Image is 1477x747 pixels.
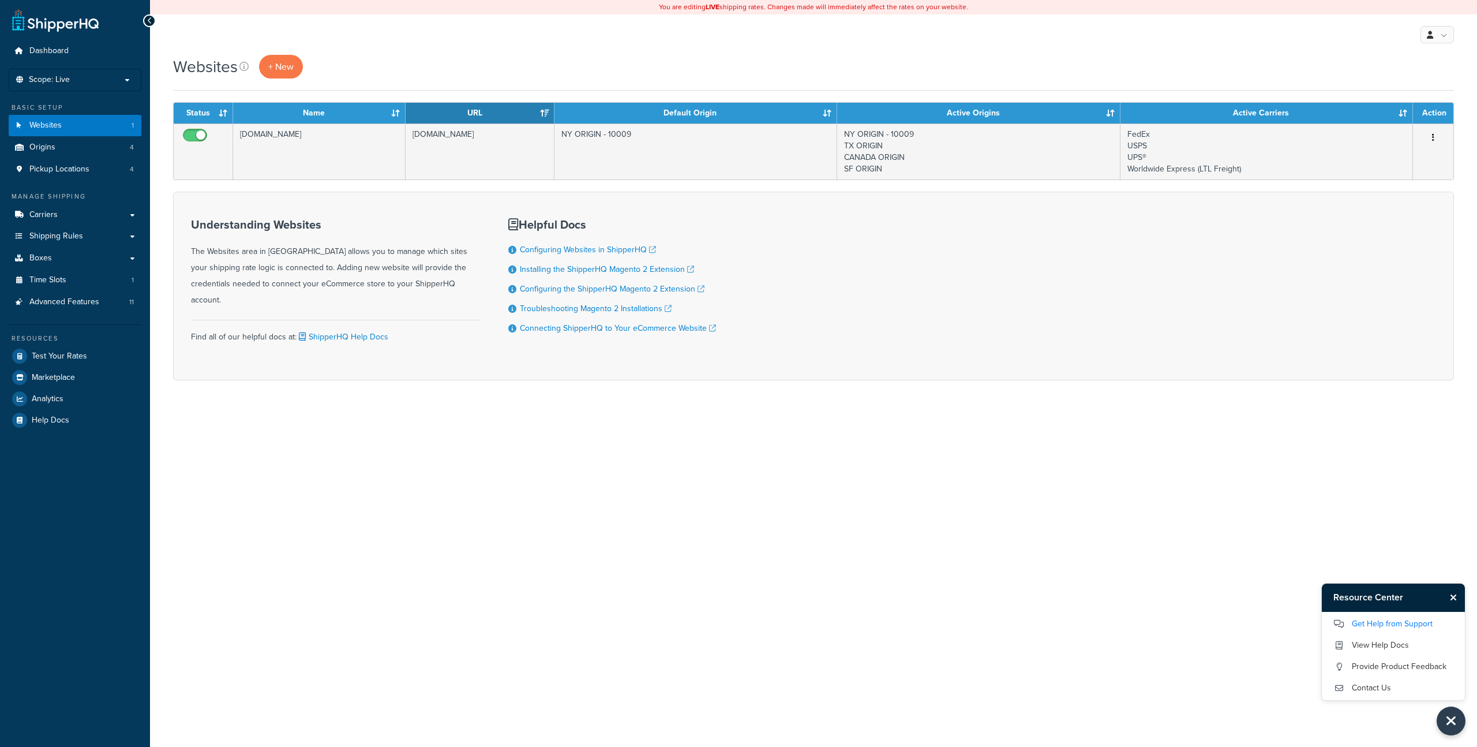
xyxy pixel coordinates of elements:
[29,253,52,263] span: Boxes
[9,137,141,158] li: Origins
[12,9,99,32] a: ShipperHQ Home
[837,124,1120,180] td: NY ORIGIN - 10009 TX ORIGIN CANADA ORIGIN SF ORIGIN
[520,302,672,315] a: Troubleshooting Magento 2 Installations
[9,159,141,180] li: Pickup Locations
[9,367,141,388] a: Marketplace
[706,2,719,12] b: LIVE
[406,103,554,124] th: URL: activate to sort column ascending
[130,165,134,174] span: 4
[191,218,479,308] div: The Websites area in [GEOGRAPHIC_DATA] allows you to manage which sites your shipping rate logic ...
[1445,591,1465,604] button: Close Resource Center
[191,218,479,231] h3: Understanding Websites
[29,297,99,307] span: Advanced Features
[29,165,89,174] span: Pickup Locations
[9,226,141,247] a: Shipping Rules
[129,297,134,307] span: 11
[520,322,716,334] a: Connecting ShipperHQ to Your eCommerce Website
[9,115,141,136] a: Websites 1
[29,121,62,130] span: Websites
[508,218,716,231] h3: Helpful Docs
[1333,658,1453,676] a: Provide Product Feedback
[1120,103,1413,124] th: Active Carriers: activate to sort column ascending
[1120,124,1413,180] td: FedEx USPS UPS® Worldwide Express (LTL Freight)
[1413,103,1453,124] th: Action
[1333,679,1453,697] a: Contact Us
[9,248,141,269] a: Boxes
[29,75,70,85] span: Scope: Live
[9,40,141,62] a: Dashboard
[29,275,66,285] span: Time Slots
[132,121,134,130] span: 1
[1437,707,1465,735] button: Close Resource Center
[32,416,69,425] span: Help Docs
[9,334,141,343] div: Resources
[406,124,554,180] td: [DOMAIN_NAME]
[9,115,141,136] li: Websites
[130,143,134,152] span: 4
[32,352,87,361] span: Test Your Rates
[259,55,303,79] a: + New
[9,410,141,431] a: Help Docs
[520,244,656,256] a: Configuring Websites in ShipperHQ
[9,270,141,291] li: Time Slots
[29,231,83,241] span: Shipping Rules
[554,103,837,124] th: Default Origin: activate to sort column ascending
[29,46,69,56] span: Dashboard
[9,159,141,180] a: Pickup Locations 4
[132,275,134,285] span: 1
[9,270,141,291] a: Time Slots 1
[9,103,141,113] div: Basic Setup
[9,204,141,226] a: Carriers
[9,192,141,201] div: Manage Shipping
[29,143,55,152] span: Origins
[9,137,141,158] a: Origins 4
[9,292,141,313] li: Advanced Features
[174,103,233,124] th: Status: activate to sort column ascending
[837,103,1120,124] th: Active Origins: activate to sort column ascending
[268,60,294,73] span: + New
[32,373,75,383] span: Marketplace
[297,331,388,343] a: ShipperHQ Help Docs
[520,283,704,295] a: Configuring the ShipperHQ Magento 2 Extension
[9,292,141,313] a: Advanced Features 11
[233,103,406,124] th: Name: activate to sort column ascending
[173,55,238,78] h1: Websites
[29,210,58,220] span: Carriers
[520,263,694,275] a: Installing the ShipperHQ Magento 2 Extension
[1333,615,1453,633] a: Get Help from Support
[233,124,406,180] td: [DOMAIN_NAME]
[9,389,141,409] a: Analytics
[32,394,63,404] span: Analytics
[9,346,141,367] a: Test Your Rates
[1333,636,1453,655] a: View Help Docs
[191,320,479,345] div: Find all of our helpful docs at:
[554,124,837,180] td: NY ORIGIN - 10009
[1322,584,1445,611] h3: Resource Center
